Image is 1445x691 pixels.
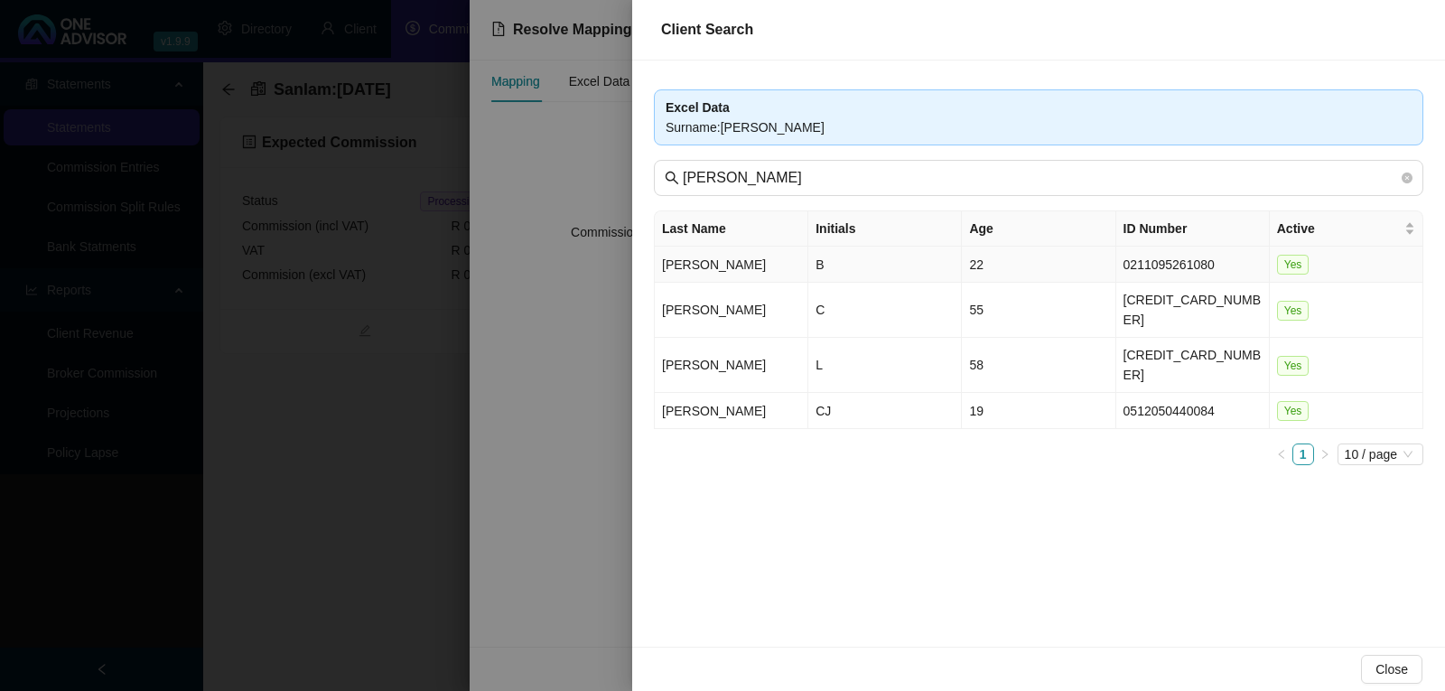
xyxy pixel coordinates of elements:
th: Last Name [655,211,808,247]
td: B [808,247,962,283]
span: close-circle [1402,170,1412,186]
th: Active [1270,211,1423,247]
span: left [1276,449,1287,460]
li: Next Page [1314,444,1336,465]
input: Last Name [683,167,1398,189]
span: 22 [969,257,984,272]
a: 1 [1293,444,1313,464]
li: 1 [1292,444,1314,465]
span: 10 / page [1345,444,1416,464]
div: Surname : [PERSON_NAME] [666,117,1412,137]
span: close-circle [1402,173,1412,183]
span: Yes [1277,401,1310,421]
span: Client Search [661,22,753,37]
td: CJ [808,393,962,429]
div: Page Size [1338,444,1423,465]
b: Excel Data [666,100,730,115]
span: Close [1375,659,1408,679]
td: [CREDIT_CARD_NUMBER] [1116,338,1270,393]
td: [PERSON_NAME] [655,283,808,338]
th: Initials [808,211,962,247]
span: Yes [1277,255,1310,275]
td: L [808,338,962,393]
td: [PERSON_NAME] [655,247,808,283]
li: Previous Page [1271,444,1292,465]
span: Yes [1277,356,1310,376]
td: [PERSON_NAME] [655,393,808,429]
td: 0512050440084 [1116,393,1270,429]
th: Age [962,211,1115,247]
td: [PERSON_NAME] [655,338,808,393]
button: right [1314,444,1336,465]
span: Yes [1277,301,1310,321]
button: Close [1361,655,1422,684]
td: 0211095261080 [1116,247,1270,283]
span: 19 [969,404,984,418]
span: right [1319,449,1330,460]
td: C [808,283,962,338]
span: 55 [969,303,984,317]
button: left [1271,444,1292,465]
span: 58 [969,358,984,372]
th: ID Number [1116,211,1270,247]
span: search [665,171,679,185]
td: [CREDIT_CARD_NUMBER] [1116,283,1270,338]
span: Active [1277,219,1401,238]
